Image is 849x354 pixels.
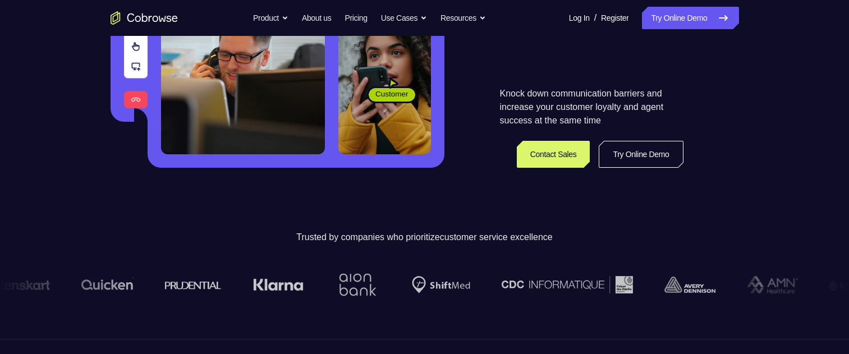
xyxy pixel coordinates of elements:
p: Knock down communication barriers and increase your customer loyalty and agent success at the sam... [500,87,683,127]
a: Pricing [345,7,367,29]
button: Product [253,7,288,29]
a: Register [601,7,628,29]
img: Aion Bank [324,262,369,307]
span: customer service excellence [440,232,553,242]
a: Try Online Demo [642,7,738,29]
a: Contact Sales [517,141,590,168]
a: About us [302,7,331,29]
img: CDC Informatique [490,276,622,293]
button: Resources [440,7,486,29]
span: Customer [369,89,415,100]
a: Go to the home page [111,11,178,25]
img: prudential [154,281,210,289]
span: / [594,11,596,25]
a: Try Online Demo [599,141,683,168]
img: Shiftmed [401,276,459,293]
img: A customer holding their phone [338,21,431,154]
img: avery-dennison [653,277,704,293]
button: Use Cases [381,7,427,29]
img: Klarna [242,278,292,292]
a: Log In [569,7,590,29]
